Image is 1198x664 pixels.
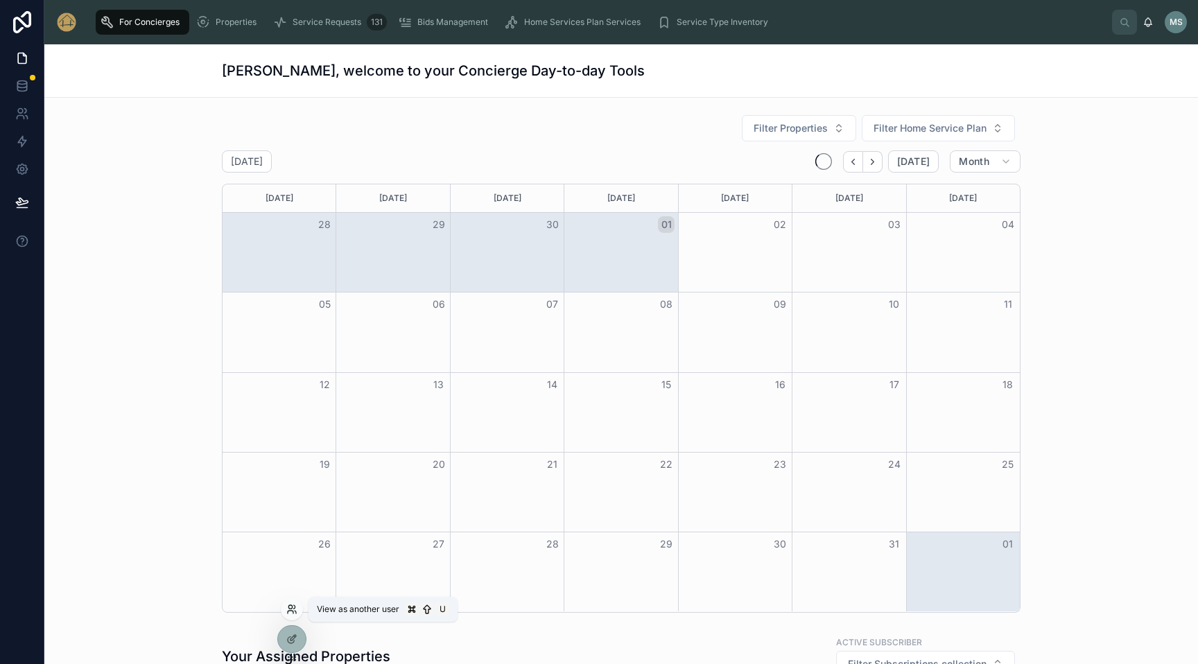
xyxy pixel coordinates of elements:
span: Filter Home Service Plan [874,121,987,135]
span: Service Type Inventory [677,17,768,28]
button: Select Button [742,115,856,141]
button: 08 [658,296,675,313]
div: scrollable content [89,7,1112,37]
button: 17 [886,376,903,393]
button: 29 [658,536,675,552]
button: 29 [431,216,447,233]
button: 16 [772,376,788,393]
button: 30 [772,536,788,552]
div: [DATE] [681,184,790,212]
button: 09 [772,296,788,313]
button: 11 [1000,296,1016,313]
span: For Concierges [119,17,180,28]
span: [DATE] [897,155,930,168]
button: 03 [886,216,903,233]
span: Service Requests [293,17,361,28]
div: [DATE] [338,184,447,212]
button: 27 [431,536,447,552]
button: 20 [431,456,447,473]
div: [DATE] [453,184,562,212]
span: Filter Properties [754,121,828,135]
button: 14 [544,376,561,393]
button: 13 [431,376,447,393]
div: [DATE] [909,184,1018,212]
div: [DATE] [566,184,675,212]
a: Home Services Plan Services [501,10,650,35]
div: 131 [367,14,387,30]
button: 24 [886,456,903,473]
button: 30 [544,216,561,233]
button: Next [863,151,883,173]
button: 02 [772,216,788,233]
a: Bids Management [394,10,498,35]
span: Properties [216,17,257,28]
img: App logo [55,11,78,33]
button: 04 [1000,216,1016,233]
button: 19 [316,456,333,473]
a: Service Type Inventory [653,10,778,35]
button: 21 [544,456,561,473]
h1: [PERSON_NAME], welcome to your Concierge Day-to-day Tools [222,61,645,80]
a: For Concierges [96,10,189,35]
div: [DATE] [795,184,903,212]
button: 12 [316,376,333,393]
button: 28 [316,216,333,233]
button: 25 [1000,456,1016,473]
button: Select Button [862,115,1015,141]
button: 18 [1000,376,1016,393]
span: U [437,604,448,615]
span: Bids Management [417,17,488,28]
span: View as another user [317,604,399,615]
button: 07 [544,296,561,313]
label: Active Subscriber [836,636,922,648]
button: 15 [658,376,675,393]
a: Properties [192,10,266,35]
div: Month View [222,184,1021,613]
span: Home Services Plan Services [524,17,641,28]
button: Month [950,150,1021,173]
button: 01 [658,216,675,233]
div: [DATE] [225,184,333,212]
button: 31 [886,536,903,552]
button: 22 [658,456,675,473]
a: Service Requests131 [269,10,391,35]
span: MS [1170,17,1183,28]
button: 06 [431,296,447,313]
button: 10 [886,296,903,313]
button: 01 [1000,536,1016,552]
button: 28 [544,536,561,552]
button: 23 [772,456,788,473]
button: Back [843,151,863,173]
button: 26 [316,536,333,552]
button: [DATE] [888,150,939,173]
button: 05 [316,296,333,313]
span: Month [959,155,989,168]
h2: [DATE] [231,155,263,168]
